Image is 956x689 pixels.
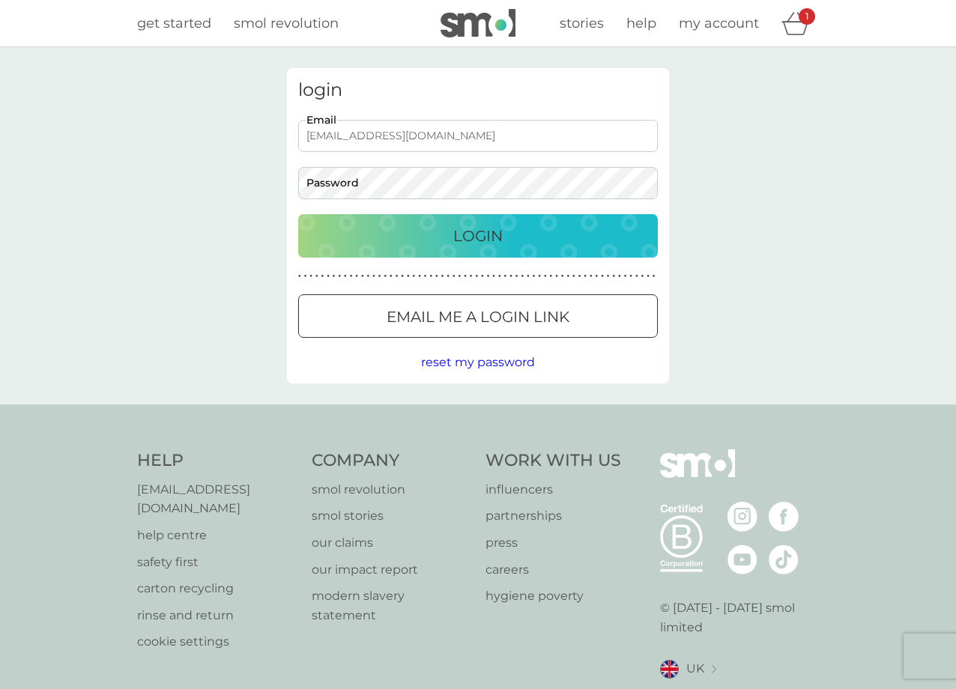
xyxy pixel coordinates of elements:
[401,273,404,280] p: ●
[475,273,478,280] p: ●
[686,659,704,679] span: UK
[515,273,518,280] p: ●
[485,586,621,606] a: hygiene poverty
[137,606,297,625] a: rinse and return
[647,273,650,280] p: ●
[626,15,656,31] span: help
[441,9,515,37] img: smol
[660,598,820,637] p: © [DATE] - [DATE] smol limited
[418,273,421,280] p: ●
[504,273,507,280] p: ●
[624,273,627,280] p: ●
[485,506,621,526] a: partnerships
[396,273,399,280] p: ●
[312,506,471,526] a: smol stories
[485,560,621,580] p: careers
[590,273,593,280] p: ●
[312,480,471,500] p: smol revolution
[312,533,471,553] a: our claims
[485,449,621,473] h4: Work With Us
[485,533,621,553] a: press
[453,273,456,280] p: ●
[429,273,432,280] p: ●
[327,273,330,280] p: ●
[561,273,564,280] p: ●
[578,273,581,280] p: ●
[407,273,410,280] p: ●
[481,273,484,280] p: ●
[312,586,471,625] a: modern slavery statement
[338,273,341,280] p: ●
[727,544,757,574] img: visit the smol Youtube page
[234,13,339,34] a: smol revolution
[544,273,547,280] p: ●
[572,273,575,280] p: ●
[312,560,471,580] a: our impact report
[378,273,381,280] p: ●
[601,273,604,280] p: ●
[137,449,297,473] h4: Help
[137,526,297,545] a: help centre
[350,273,353,280] p: ●
[435,273,438,280] p: ●
[453,224,503,248] p: Login
[781,8,819,38] div: basket
[137,15,211,31] span: get started
[464,273,467,280] p: ●
[441,273,444,280] p: ●
[312,449,471,473] h4: Company
[521,273,524,280] p: ●
[459,273,462,280] p: ●
[487,273,490,280] p: ●
[298,79,658,101] h3: login
[626,13,656,34] a: help
[344,273,347,280] p: ●
[333,273,336,280] p: ●
[413,273,416,280] p: ●
[304,273,307,280] p: ●
[660,660,679,679] img: UK flag
[315,273,318,280] p: ●
[555,273,558,280] p: ●
[727,502,757,532] img: visit the smol Instagram page
[629,273,632,280] p: ●
[485,480,621,500] a: influencers
[679,13,759,34] a: my account
[424,273,427,280] p: ●
[660,449,735,500] img: smol
[298,273,301,280] p: ●
[234,15,339,31] span: smol revolution
[421,353,535,372] button: reset my password
[372,273,375,280] p: ●
[361,273,364,280] p: ●
[498,273,501,280] p: ●
[769,502,799,532] img: visit the smol Facebook page
[635,273,638,280] p: ●
[653,273,656,280] p: ●
[137,632,297,652] a: cookie settings
[137,13,211,34] a: get started
[566,273,569,280] p: ●
[137,579,297,598] a: carton recycling
[492,273,495,280] p: ●
[137,553,297,572] a: safety first
[618,273,621,280] p: ●
[137,480,297,518] a: [EMAIL_ADDRESS][DOMAIN_NAME]
[538,273,541,280] p: ●
[421,355,535,369] span: reset my password
[560,15,604,31] span: stories
[509,273,512,280] p: ●
[447,273,450,280] p: ●
[298,294,658,338] button: Email me a login link
[527,273,530,280] p: ●
[769,544,799,574] img: visit the smol Tiktok page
